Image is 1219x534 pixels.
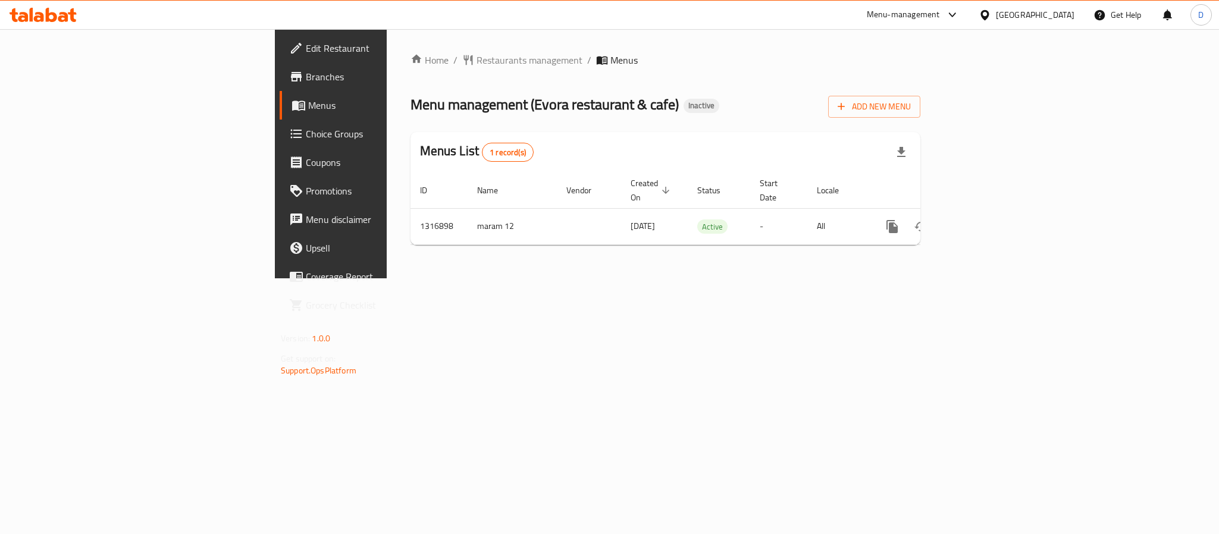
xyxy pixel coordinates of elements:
[462,53,582,67] a: Restaurants management
[306,155,469,169] span: Coupons
[410,91,679,118] span: Menu management ( Evora restaurant & cafe )
[306,127,469,141] span: Choice Groups
[306,41,469,55] span: Edit Restaurant
[308,98,469,112] span: Menus
[420,183,443,197] span: ID
[280,205,478,234] a: Menu disclaimer
[410,172,1002,245] table: enhanced table
[587,53,591,67] li: /
[280,91,478,120] a: Menus
[869,172,1002,209] th: Actions
[907,212,935,241] button: Change Status
[280,262,478,291] a: Coverage Report
[610,53,638,67] span: Menus
[280,34,478,62] a: Edit Restaurant
[280,291,478,319] a: Grocery Checklist
[306,269,469,284] span: Coverage Report
[566,183,607,197] span: Vendor
[887,138,916,167] div: Export file
[878,212,907,241] button: more
[684,99,719,113] div: Inactive
[281,331,310,346] span: Version:
[750,208,807,244] td: -
[280,62,478,91] a: Branches
[482,143,534,162] div: Total records count
[867,8,940,22] div: Menu-management
[306,212,469,227] span: Menu disclaimer
[280,234,478,262] a: Upsell
[477,53,582,67] span: Restaurants management
[280,120,478,148] a: Choice Groups
[477,183,513,197] span: Name
[306,70,469,84] span: Branches
[1198,8,1204,21] span: D
[697,220,728,234] span: Active
[631,176,673,205] span: Created On
[306,241,469,255] span: Upsell
[807,208,869,244] td: All
[482,147,533,158] span: 1 record(s)
[420,142,534,162] h2: Menus List
[817,183,854,197] span: Locale
[684,100,719,111] span: Inactive
[996,8,1074,21] div: [GEOGRAPHIC_DATA]
[631,218,655,234] span: [DATE]
[468,208,557,244] td: maram 12
[281,363,356,378] a: Support.OpsPlatform
[280,177,478,205] a: Promotions
[306,184,469,198] span: Promotions
[312,331,330,346] span: 1.0.0
[410,53,920,67] nav: breadcrumb
[280,148,478,177] a: Coupons
[838,99,911,114] span: Add New Menu
[760,176,793,205] span: Start Date
[281,351,336,366] span: Get support on:
[828,96,920,118] button: Add New Menu
[697,183,736,197] span: Status
[306,298,469,312] span: Grocery Checklist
